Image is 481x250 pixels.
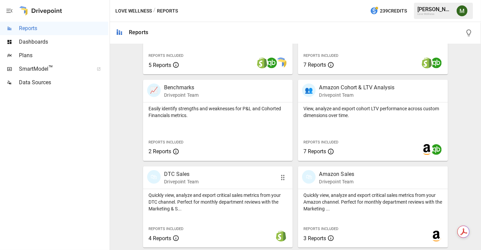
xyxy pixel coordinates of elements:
[276,58,287,68] img: smart model
[164,178,199,185] p: Drivepoint Team
[319,84,394,92] p: Amazon Cohort & LTV Analysis
[153,7,156,15] div: /
[319,178,354,185] p: Drivepoint Team
[431,58,442,68] img: quickbooks
[147,84,161,97] div: 📈
[148,192,287,212] p: Quickly view, analyze and export critical sales metrics from your DTC channel. Perfect for monthl...
[303,105,442,119] p: View, analyze and export cohort LTV performance across custom dimensions over time.
[367,5,410,17] button: 239Credits
[431,231,442,242] img: amazon
[417,13,453,16] div: Love Wellness
[148,62,171,68] span: 5 Reports
[148,105,287,119] p: Easily identify strengths and weaknesses for P&L and Cohorted Financials metrics.
[148,140,183,144] span: Reports Included
[303,62,326,68] span: 7 Reports
[417,6,453,13] div: [PERSON_NAME]
[303,192,442,212] p: Quickly view, analyze and export critical sales metrics from your Amazon channel. Perfect for mon...
[303,235,326,242] span: 3 Reports
[421,144,432,155] img: amazon
[303,148,326,155] span: 7 Reports
[48,64,53,72] span: ™
[148,53,183,58] span: Reports Included
[453,1,472,20] button: Meredith Lacasse
[266,58,277,68] img: quickbooks
[129,29,148,36] div: Reports
[164,92,199,98] p: Drivepoint Team
[148,235,171,242] span: 4 Reports
[319,92,394,98] p: Drivepoint Team
[302,170,316,184] div: 🛍
[19,51,108,60] span: Plans
[431,144,442,155] img: quickbooks
[148,148,171,155] span: 2 Reports
[257,58,268,68] img: shopify
[164,84,199,92] p: Benchmarks
[164,170,199,178] p: DTC Sales
[276,231,287,242] img: shopify
[319,170,354,178] p: Amazon Sales
[457,5,467,16] img: Meredith Lacasse
[302,84,316,97] div: 👥
[421,58,432,68] img: shopify
[19,65,89,73] span: SmartModel
[19,24,108,32] span: Reports
[115,7,152,15] button: Love Wellness
[303,227,338,231] span: Reports Included
[19,78,108,87] span: Data Sources
[303,53,338,58] span: Reports Included
[147,170,161,184] div: 🛍
[380,7,407,15] span: 239 Credits
[303,140,338,144] span: Reports Included
[148,227,183,231] span: Reports Included
[19,38,108,46] span: Dashboards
